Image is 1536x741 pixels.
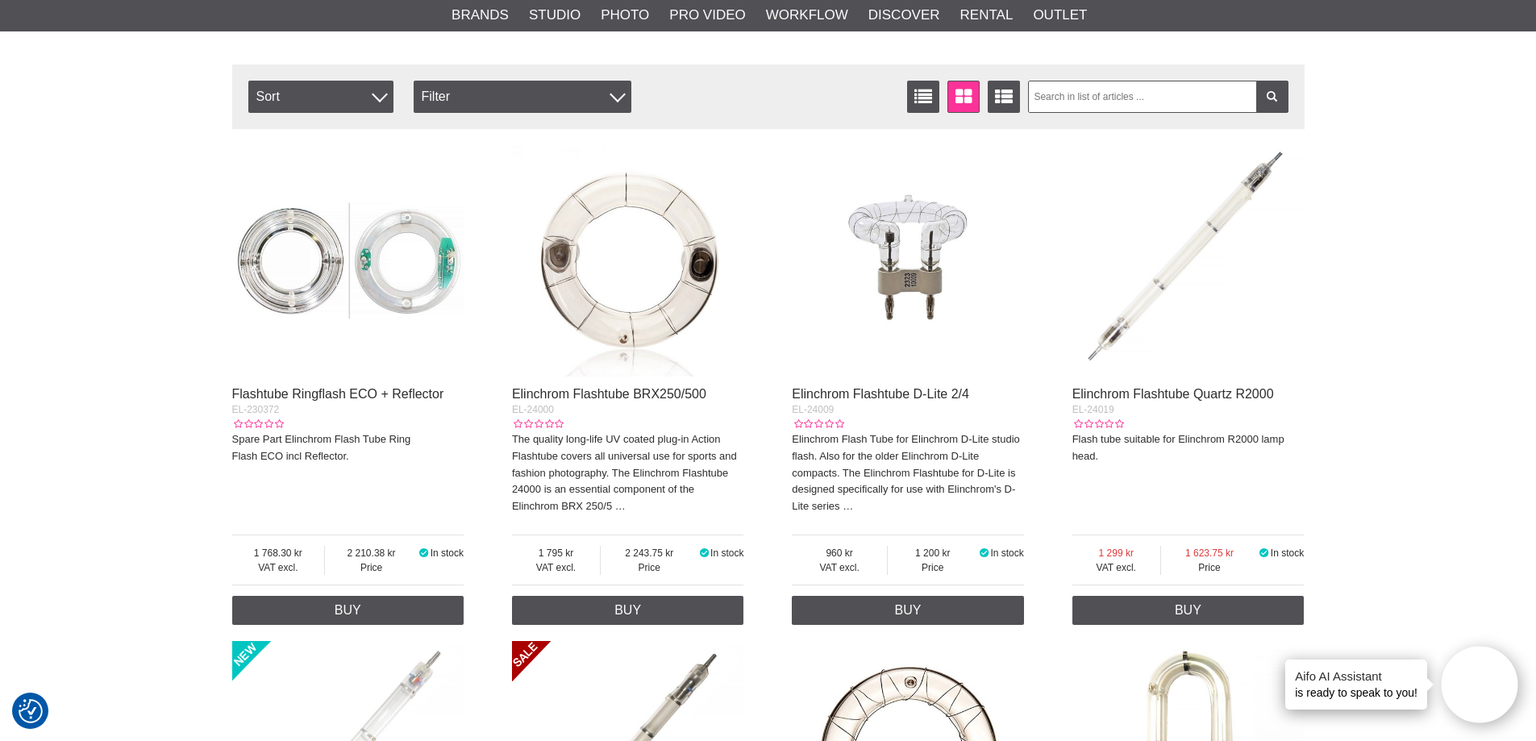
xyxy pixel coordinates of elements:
[431,547,464,559] span: In stock
[697,547,710,559] i: In stock
[1256,81,1288,113] a: Filter
[232,404,280,415] span: EL-230372
[1072,417,1124,431] div: Customer rating: 0
[1072,404,1114,415] span: EL-24019
[1161,546,1258,560] span: 1 623.75
[792,560,887,575] span: VAT excl.
[232,387,444,401] a: Flashtube Ringflash ECO + Reflector
[512,596,744,625] a: Buy
[19,697,43,726] button: Consent Preferences
[1072,546,1160,560] span: 1 299
[1258,547,1271,559] i: In stock
[19,699,43,723] img: Revisit consent button
[792,404,834,415] span: EL-24009
[512,387,706,401] a: Elinchrom Flashtube BRX250/500
[978,547,991,559] i: In stock
[512,546,600,560] span: 1 795
[990,547,1023,559] span: In stock
[325,546,418,560] span: 2 210.38
[601,546,697,560] span: 2 243.75
[710,547,743,559] span: In stock
[232,596,464,625] a: Buy
[452,5,509,26] a: Brands
[792,145,1024,377] img: Elinchrom Flashtube D-Lite 2/4
[1285,660,1427,710] div: is ready to speak to you!
[888,560,978,575] span: Price
[1072,387,1274,401] a: Elinchrom Flashtube Quartz R2000
[766,5,848,26] a: Workflow
[232,145,464,377] img: Flashtube Ringflash ECO + Reflector
[512,431,744,515] p: The quality long-life UV coated plug-in Action Flashtube covers all universal use for sports and ...
[1072,560,1160,575] span: VAT excl.
[512,145,744,377] img: Elinchrom Flashtube BRX250/500
[1161,560,1258,575] span: Price
[615,500,626,512] a: …
[947,81,980,113] a: Window
[232,546,325,560] span: 1 768.30
[232,417,284,431] div: Customer rating: 0
[1072,145,1305,377] img: Elinchrom Flashtube Quartz R2000
[414,81,631,113] div: Filter
[512,404,554,415] span: EL-24000
[529,5,581,26] a: Studio
[1033,5,1087,26] a: Outlet
[843,500,853,512] a: …
[1295,668,1417,685] h4: Aifo AI Assistant
[907,81,939,113] a: List
[888,546,978,560] span: 1 200
[868,5,940,26] a: Discover
[1271,547,1304,559] span: In stock
[792,546,887,560] span: 960
[792,431,1024,515] p: Elinchrom Flash Tube for Elinchrom D-Lite studio flash. Also for the older Elinchrom D-Lite compa...
[669,5,745,26] a: Pro Video
[232,560,325,575] span: VAT excl.
[1028,81,1288,113] input: Search in list of articles ...
[512,417,564,431] div: Customer rating: 0
[325,560,418,575] span: Price
[512,560,600,575] span: VAT excl.
[248,81,393,113] span: Sort
[1072,431,1305,465] p: Flash tube suitable for Elinchrom R2000 lamp head.
[792,387,969,401] a: Elinchrom Flashtube D-Lite 2/4
[792,596,1024,625] a: Buy
[232,431,464,465] p: Spare Part Elinchrom Flash Tube Ring Flash ECO incl Reflector.
[601,560,697,575] span: Price
[792,417,843,431] div: Customer rating: 0
[988,81,1020,113] a: Extended list
[601,5,649,26] a: Photo
[418,547,431,559] i: In stock
[960,5,1014,26] a: Rental
[1072,596,1305,625] a: Buy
